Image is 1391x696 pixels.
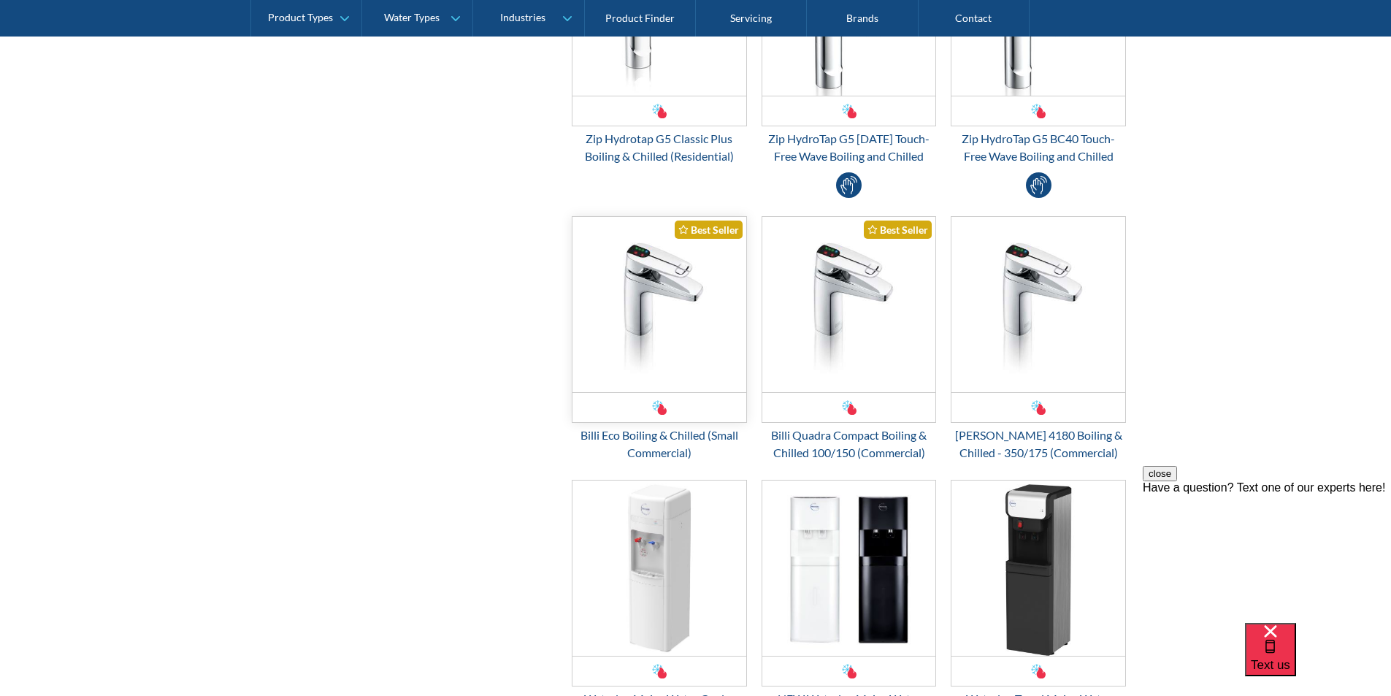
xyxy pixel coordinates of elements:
img: Billi Quadra Compact Boiling & Chilled 100/150 (Commercial) [762,217,936,392]
iframe: podium webchat widget bubble [1245,623,1391,696]
div: Billi Quadra Compact Boiling & Chilled 100/150 (Commercial) [762,427,937,462]
div: [PERSON_NAME] 4180 Boiling & Chilled - 350/175 (Commercial) [951,427,1126,462]
iframe: podium webchat widget prompt [1143,466,1391,641]
div: Industries [500,12,545,24]
div: Best Seller [675,221,743,239]
div: Zip HydroTap G5 [DATE] Touch-Free Wave Boiling and Chilled [762,130,937,165]
a: Billi Eco Boiling & Chilled (Small Commercial)Best SellerBilli Eco Boiling & Chilled (Small Comme... [572,216,747,462]
img: Waterlux Mains Water Cooler Chilled & Hot Floor Standing - D5CH [572,481,746,656]
div: Zip Hydrotap G5 Classic Plus Boiling & Chilled (Residential) [572,130,747,165]
div: Best Seller [864,221,932,239]
img: Billi Quadra 4180 Boiling & Chilled - 350/175 (Commercial) [951,217,1125,392]
a: Billi Quadra Compact Boiling & Chilled 100/150 (Commercial)Best SellerBilli Quadra Compact Boilin... [762,216,937,462]
img: Waterlux Trend Mains Water Cooler Chilled And Hot Floor Standing - D19CH [951,481,1125,656]
img: NEW Waterlux Mains Water Cooler Chilled & Hot Floor Standing - D25 Series [762,481,936,656]
div: Product Types [268,12,333,24]
div: Water Types [384,12,440,24]
div: Billi Eco Boiling & Chilled (Small Commercial) [572,427,747,462]
div: Zip HydroTap G5 BC40 Touch-Free Wave Boiling and Chilled [951,130,1126,165]
a: Billi Quadra 4180 Boiling & Chilled - 350/175 (Commercial)[PERSON_NAME] 4180 Boiling & Chilled - ... [951,216,1126,462]
img: Billi Eco Boiling & Chilled (Small Commercial) [572,217,746,392]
